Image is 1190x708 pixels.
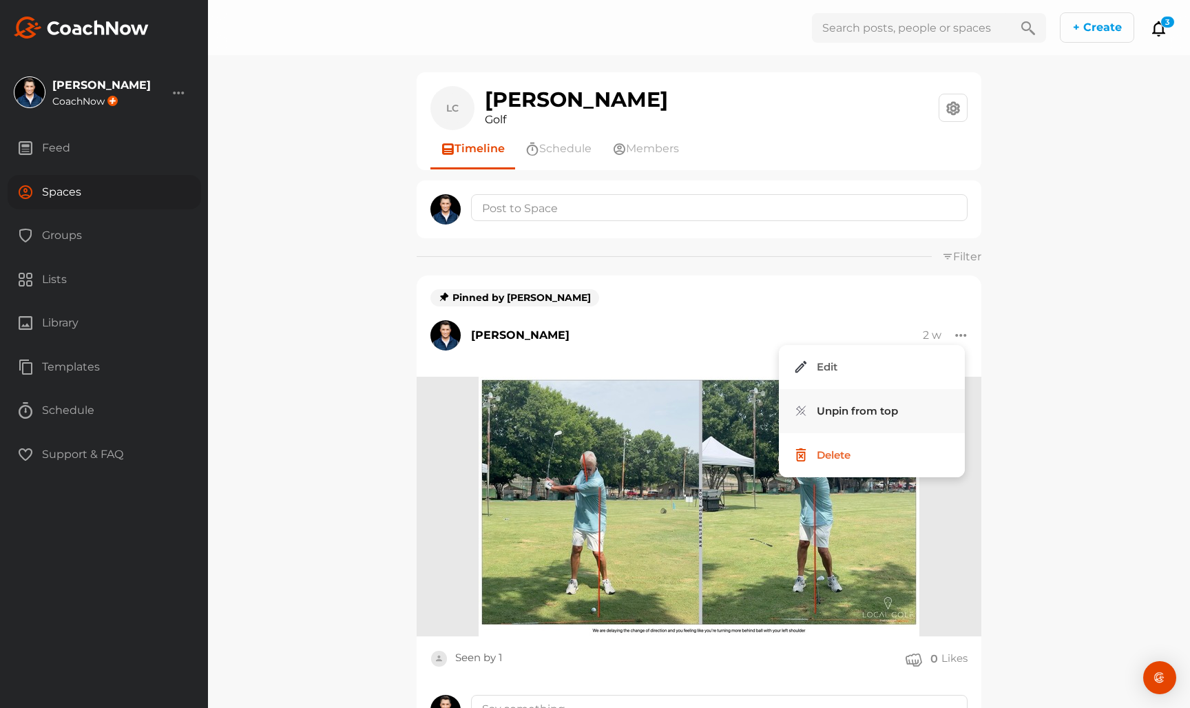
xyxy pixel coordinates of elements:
button: Unpin from top [779,389,965,433]
a: Templates [7,350,201,394]
a: Lists [7,262,201,306]
img: square_61176ded1c3cbb258afc0b82ad839363.jpg [430,194,461,225]
img: ico [793,403,809,419]
p: Unpin from top [817,404,898,418]
a: Library [7,306,201,350]
button: 0 [906,651,938,667]
div: [PERSON_NAME] [471,327,570,344]
img: svg+xml;base64,PHN2ZyB3aWR0aD0iMTYiIGhlaWdodD0iMTYiIHZpZXdCb3g9IjAgMCAxNiAxNiIgZmlsbD0ibm9uZSIgeG... [439,291,450,302]
a: Feed [7,131,201,175]
div: Templates [8,350,201,384]
a: Spaces [7,175,201,219]
a: Support & FAQ [7,437,201,481]
img: ico [793,359,809,375]
a: Timeline [430,130,515,167]
div: Likes [941,651,968,667]
img: medium_img.jpg [479,377,919,636]
div: Seen by 1 [455,650,502,667]
div: Feed [8,131,201,165]
p: Delete [817,448,850,462]
div: LC [437,93,468,123]
img: ico [793,447,809,463]
span: Schedule [539,140,592,157]
div: Golf [485,112,668,128]
div: Open Intercom Messenger [1143,661,1176,694]
a: Members [602,130,689,167]
span: Pinned by [PERSON_NAME] [439,292,591,304]
div: 2 w [923,329,941,342]
img: square_61176ded1c3cbb258afc0b82ad839363.jpg [430,320,461,351]
p: Edit [817,360,837,374]
button: Edit [779,345,965,389]
div: Groups [8,218,201,253]
a: Filter [942,250,981,263]
span: Timeline [455,140,505,157]
div: CoachNow [52,96,151,106]
input: Search posts, people or spaces [812,13,1010,43]
div: Spaces [8,175,201,209]
div: 0 [930,652,938,666]
div: Lists [8,262,201,297]
img: svg+xml;base64,PHN2ZyB3aWR0aD0iMTk2IiBoZWlnaHQ9IjMyIiB2aWV3Qm94PSIwIDAgMTk2IDMyIiBmaWxsPSJub25lIi... [14,17,149,39]
img: square_default-ef6cabf814de5a2bf16c804365e32c732080f9872bdf737d349900a9daf73cf9.png [430,650,448,667]
img: square_61176ded1c3cbb258afc0b82ad839363.jpg [14,77,45,107]
span: Members [626,140,679,157]
button: Delete [779,433,965,477]
h1: [PERSON_NAME] [485,88,668,112]
div: Support & FAQ [8,437,201,472]
div: [PERSON_NAME] [52,80,151,91]
div: 3 [1160,16,1175,28]
button: + Create [1060,12,1134,43]
div: Library [8,306,201,340]
a: Groups [7,218,201,262]
button: 3 [1151,20,1167,37]
div: Schedule [8,393,201,428]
